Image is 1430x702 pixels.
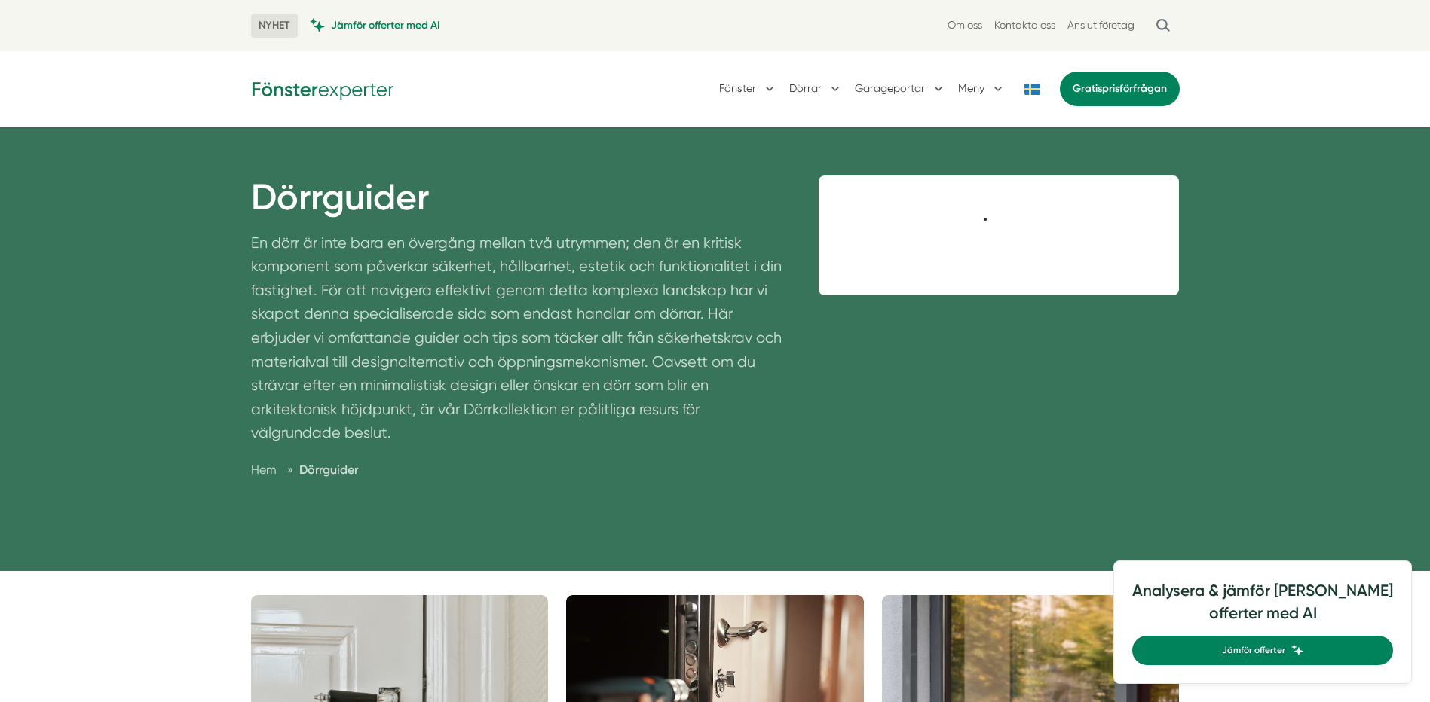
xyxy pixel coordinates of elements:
a: Dörrguider [299,462,358,477]
span: NYHET [251,14,298,38]
img: Fönsterexperter Logotyp [251,77,394,100]
h1: Dörrguider [251,175,783,231]
nav: Breadcrumb [251,460,783,479]
button: Garageportar [855,69,946,108]
a: Gratisprisförfrågan [1060,72,1180,106]
a: Hem [251,462,277,477]
a: Om oss [948,18,982,32]
span: Jämför offerter med AI [331,18,440,32]
span: Jämför offerter [1222,643,1285,658]
a: Jämför offerter med AI [310,18,440,32]
a: Jämför offerter [1132,636,1393,665]
span: Gratis [1073,82,1102,95]
a: Kontakta oss [994,18,1055,32]
span: » [287,460,293,479]
h4: Analysera & jämför [PERSON_NAME] offerter med AI [1132,579,1393,636]
button: Dörrar [789,69,843,108]
button: Fönster [719,69,777,108]
a: Anslut företag [1067,18,1135,32]
button: Meny [958,69,1006,108]
p: En dörr är inte bara en övergång mellan två utrymmen; den är en kritisk komponent som påverkar sä... [251,231,783,453]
